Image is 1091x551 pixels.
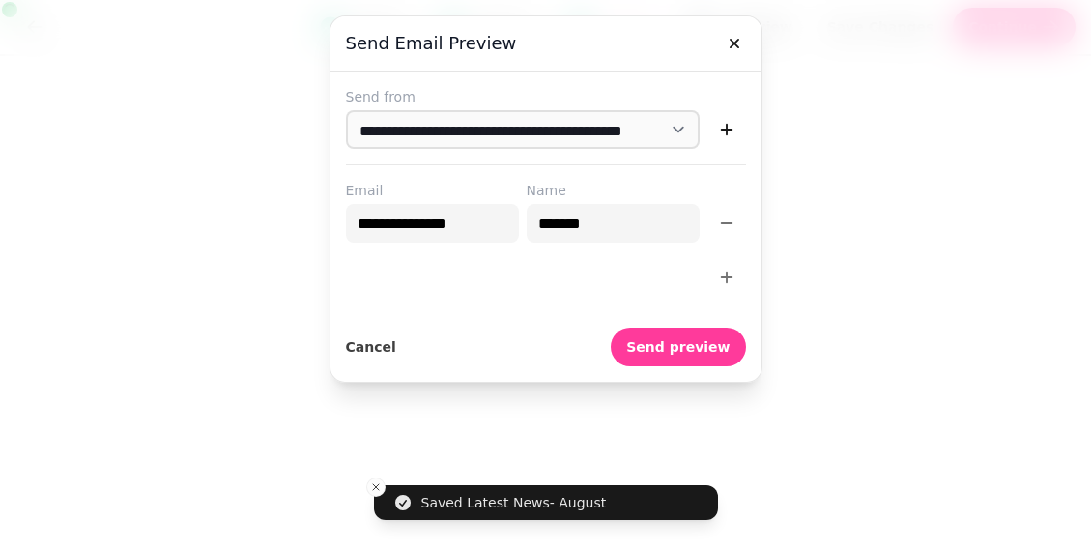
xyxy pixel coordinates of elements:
span: Cancel [346,340,396,354]
h3: Send email preview [346,32,746,55]
label: Send from [346,87,746,106]
button: Send preview [611,328,745,366]
button: Cancel [346,328,396,366]
label: Name [527,181,700,200]
span: Send preview [626,340,730,354]
label: Email [346,181,519,200]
